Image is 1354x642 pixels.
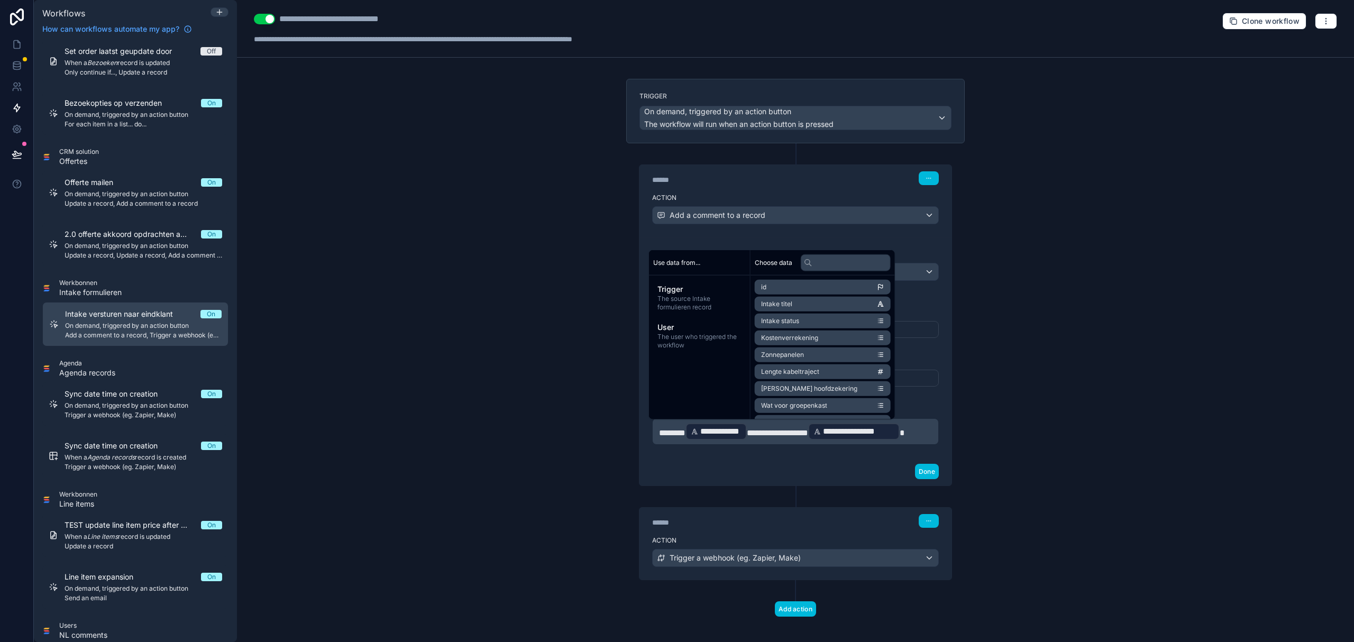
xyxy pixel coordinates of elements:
span: How can workflows automate my app? [42,24,179,34]
span: The source Intake formulieren record [657,295,742,311]
span: The workflow will run when an action button is pressed [644,120,834,129]
button: On demand, triggered by an action buttonThe workflow will run when an action button is pressed [639,106,952,130]
label: Action [652,194,939,202]
label: Action [652,536,939,545]
button: Add a comment to a record [652,206,939,224]
span: Trigger [657,284,742,295]
span: Choose data [755,258,792,267]
span: Add a comment to a record [670,210,765,221]
span: Clone workflow [1242,16,1300,26]
a: How can workflows automate my app? [38,24,196,34]
div: scrollable content [649,276,750,358]
span: User [657,322,742,333]
span: Workflows [42,8,85,19]
span: Trigger a webhook (eg. Zapier, Make) [670,553,801,563]
button: Done [915,464,939,479]
span: The user who triggered the workflow [657,333,742,350]
span: On demand, triggered by an action button [644,106,791,117]
button: Add action [775,601,816,617]
button: Clone workflow [1222,13,1306,30]
span: Use data from... [653,258,700,267]
button: Trigger a webhook (eg. Zapier, Make) [652,549,939,567]
label: Trigger [639,92,952,100]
